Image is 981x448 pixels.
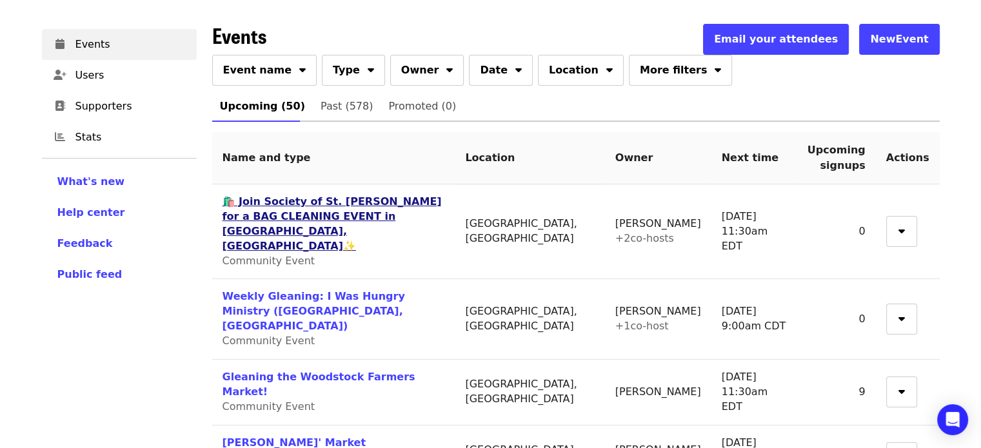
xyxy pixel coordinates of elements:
span: Upcoming signups [808,144,866,171]
a: Help center [57,205,181,220]
div: 0 [808,224,866,239]
span: Location [549,63,599,78]
span: Users [75,68,186,83]
span: What's new [57,175,125,188]
td: [PERSON_NAME] [605,279,711,360]
i: sort-down icon [515,62,522,74]
th: Owner [605,132,711,184]
i: user-plus icon [54,69,66,81]
span: More filters [640,63,707,78]
a: 🛍️ Join Society of St. [PERSON_NAME] for a BAG CLEANING EVENT in [GEOGRAPHIC_DATA], [GEOGRAPHIC_D... [223,195,442,252]
button: Location [538,55,624,86]
div: + 2 co-host s [615,231,701,246]
button: Date [469,55,533,86]
div: 9 [808,385,866,400]
div: 0 [808,312,866,327]
a: Stats [42,122,197,153]
span: Community Event [223,400,315,413]
i: address-book icon [55,100,65,112]
button: More filters [629,55,732,86]
td: [DATE] 11:30am EDT [711,184,797,279]
i: sort-down icon [299,62,306,74]
i: sort-down icon [446,62,453,74]
a: Supporters [42,91,197,122]
span: Public feed [57,268,123,280]
div: Open Intercom Messenger [937,404,968,435]
td: [DATE] 9:00am CDT [711,279,797,360]
th: Actions [876,132,940,184]
span: Stats [75,130,186,145]
i: sort-down icon [606,62,613,74]
i: calendar icon [55,38,64,50]
div: + 1 co-host [615,319,701,334]
i: sort-down icon [898,384,905,396]
td: [PERSON_NAME] [605,184,711,279]
span: Supporters [75,99,186,114]
span: Community Event [223,255,315,267]
span: Community Event [223,335,315,347]
a: Users [42,60,197,91]
span: Past (578) [321,97,373,115]
td: [DATE] 11:30am EDT [711,360,797,425]
a: Weekly Gleaning: I Was Hungry Ministry ([GEOGRAPHIC_DATA], [GEOGRAPHIC_DATA]) [223,290,405,332]
a: Public feed [57,267,181,282]
span: Upcoming (50) [220,97,305,115]
i: sort-down icon [368,62,374,74]
td: [PERSON_NAME] [605,360,711,425]
span: Events [212,20,266,50]
th: Next time [711,132,797,184]
i: sort-down icon [898,311,905,323]
th: Name and type [212,132,455,184]
span: Type [333,63,360,78]
button: Event name [212,55,317,86]
a: Upcoming (50) [212,91,313,122]
a: Promoted (0) [381,91,464,122]
i: sort-down icon [715,62,721,74]
div: [GEOGRAPHIC_DATA], [GEOGRAPHIC_DATA] [465,217,594,246]
th: Location [455,132,604,184]
button: Type [322,55,385,86]
span: Help center [57,206,125,219]
a: Past (578) [313,91,381,122]
span: Promoted (0) [388,97,456,115]
button: Email your attendees [703,24,849,55]
span: Owner [401,63,439,78]
span: Events [75,37,186,52]
span: Date [480,63,508,78]
i: chart-bar icon [55,131,65,143]
span: Event name [223,63,292,78]
button: Feedback [57,236,113,251]
button: NewEvent [859,24,939,55]
a: Gleaning the Woodstock Farmers Market! [223,371,415,398]
button: Owner [390,55,464,86]
a: Events [42,29,197,60]
div: [GEOGRAPHIC_DATA], [GEOGRAPHIC_DATA] [465,304,594,334]
i: sort-down icon [898,223,905,235]
a: What's new [57,174,181,190]
div: [GEOGRAPHIC_DATA], [GEOGRAPHIC_DATA] [465,377,594,407]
